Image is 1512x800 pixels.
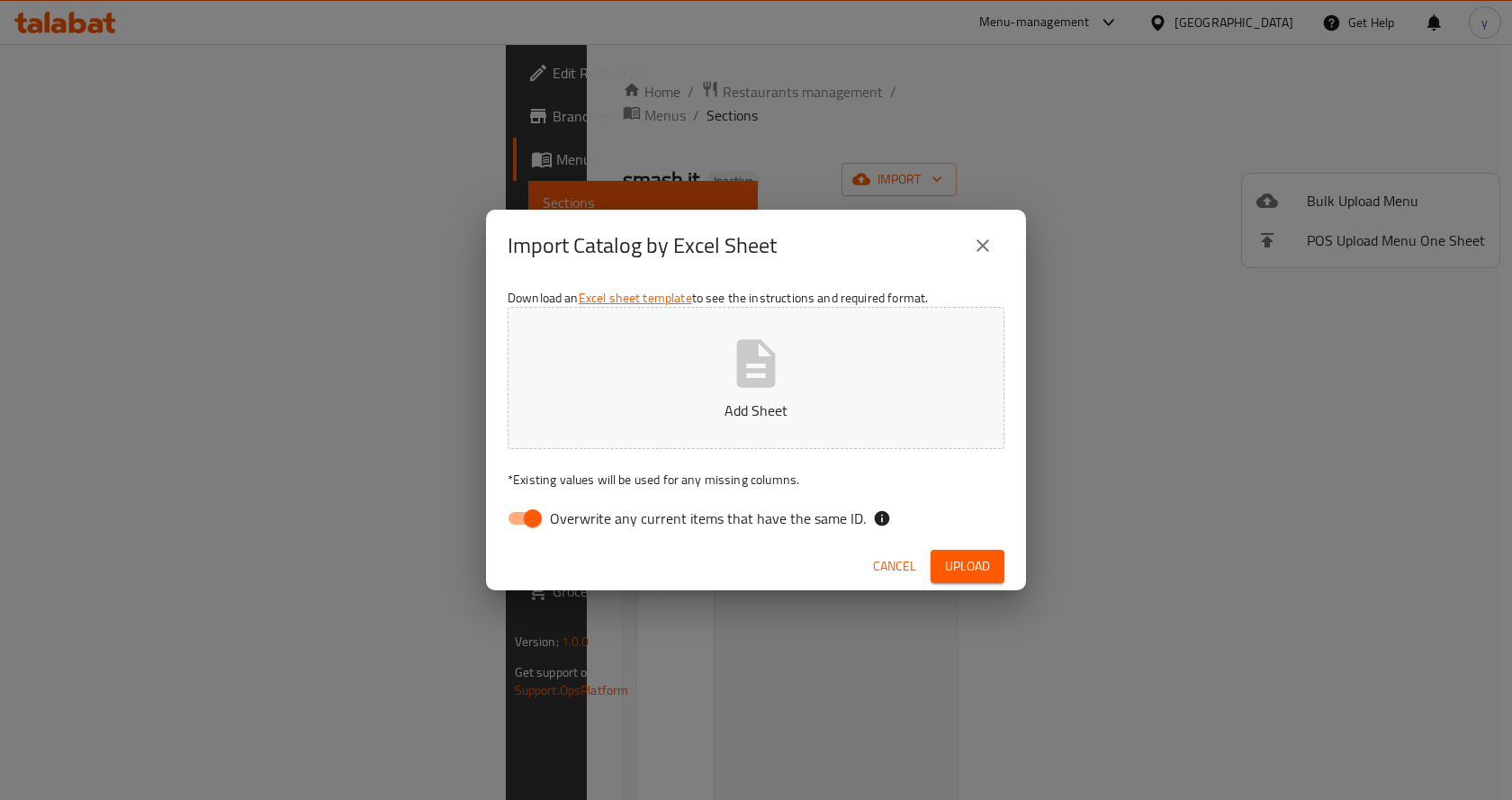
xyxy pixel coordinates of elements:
[866,550,923,583] button: Cancel
[486,282,1026,543] div: Download an to see the instructions and required format.
[873,555,916,578] span: Cancel
[945,555,990,578] span: Upload
[961,224,1004,267] button: close
[508,231,777,260] h2: Import Catalog by Excel Sheet
[873,509,891,527] svg: If the overwrite option isn't selected, then the items that match an existing ID will be ignored ...
[508,471,1004,489] p: Existing values will be used for any missing columns.
[508,307,1004,449] button: Add Sheet
[579,286,692,310] a: Excel sheet template
[550,508,866,529] span: Overwrite any current items that have the same ID.
[535,400,976,421] p: Add Sheet
[931,550,1004,583] button: Upload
